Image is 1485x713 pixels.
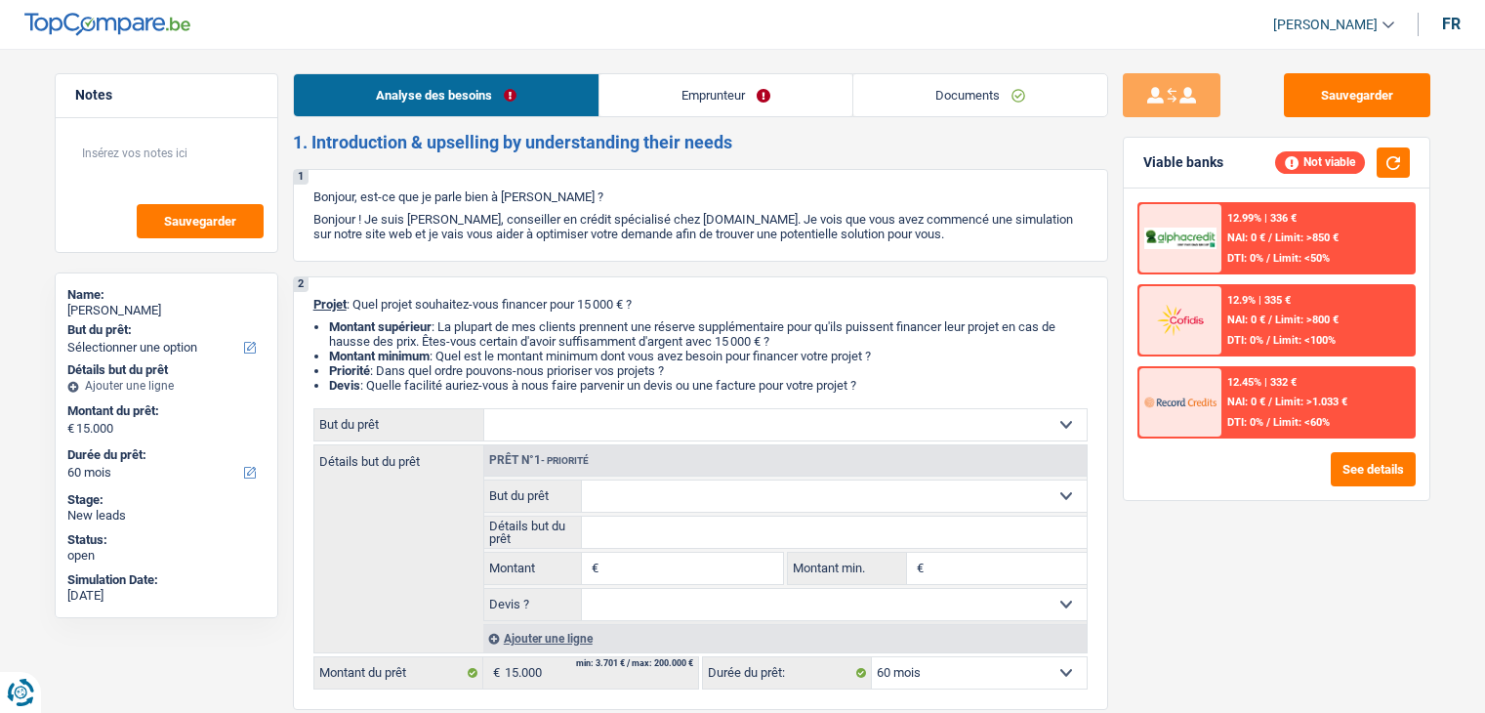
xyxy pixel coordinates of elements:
div: 2 [294,277,309,292]
label: Montant du prêt: [67,403,262,419]
button: Sauvegarder [137,204,264,238]
div: 12.99% | 336 € [1227,212,1297,225]
span: € [582,553,603,584]
span: Limit: <50% [1273,252,1330,265]
div: min: 3.701 € / max: 200.000 € [576,659,693,668]
span: € [907,553,928,584]
span: NAI: 0 € [1227,314,1265,326]
label: But du prêt: [67,322,262,338]
span: / [1268,314,1272,326]
img: AlphaCredit [1144,228,1217,250]
label: Montant min. [788,553,907,584]
span: - Priorité [541,455,589,466]
div: [DATE] [67,588,266,604]
label: Durée du prêt: [67,447,262,463]
span: Limit: >800 € [1275,314,1339,326]
span: DTI: 0% [1227,252,1263,265]
button: Sauvegarder [1284,73,1430,117]
h5: Notes [75,87,258,104]
li: : Dans quel ordre pouvons-nous prioriser vos projets ? [329,363,1088,378]
div: Ajouter une ligne [483,624,1087,652]
span: [PERSON_NAME] [1273,17,1378,33]
span: € [67,421,74,437]
div: 12.9% | 335 € [1227,294,1291,307]
li: : Quel est le montant minimum dont vous avez besoin pour financer votre projet ? [329,349,1088,363]
label: Montant du prêt [314,657,483,689]
button: See details [1331,452,1416,486]
span: Projet [313,297,347,312]
span: / [1266,416,1270,429]
a: [PERSON_NAME] [1258,9,1394,41]
div: Stage: [67,492,266,508]
label: Devis ? [484,589,583,620]
div: open [67,548,266,564]
strong: Priorité [329,363,370,378]
span: DTI: 0% [1227,416,1263,429]
span: NAI: 0 € [1227,231,1265,244]
div: 12.45% | 332 € [1227,376,1297,389]
label: Détails but du prêt [314,445,483,468]
li: : Quelle facilité auriez-vous à nous faire parvenir un devis ou une facture pour votre projet ? [329,378,1088,393]
label: Détails but du prêt [484,517,583,548]
div: [PERSON_NAME] [67,303,266,318]
a: Documents [853,74,1107,116]
li: : La plupart de mes clients prennent une réserve supplémentaire pour qu'ils puissent financer leu... [329,319,1088,349]
p: Bonjour, est-ce que je parle bien à [PERSON_NAME] ? [313,189,1088,204]
img: TopCompare Logo [24,13,190,36]
label: Montant [484,553,583,584]
span: Limit: <100% [1273,334,1336,347]
strong: Montant supérieur [329,319,432,334]
p: : Quel projet souhaitez-vous financer pour 15 000 € ? [313,297,1088,312]
a: Analyse des besoins [294,74,598,116]
span: Limit: >1.033 € [1275,396,1347,408]
span: DTI: 0% [1227,334,1263,347]
div: fr [1442,15,1461,33]
span: / [1266,252,1270,265]
div: Viable banks [1143,154,1223,171]
span: Devis [329,378,360,393]
div: Status: [67,532,266,548]
div: Détails but du prêt [67,362,266,378]
div: Ajouter une ligne [67,379,266,393]
div: Simulation Date: [67,572,266,588]
span: / [1268,396,1272,408]
span: € [483,657,505,689]
img: Cofidis [1144,302,1217,338]
span: / [1268,231,1272,244]
div: Name: [67,287,266,303]
span: Sauvegarder [164,215,236,228]
strong: Montant minimum [329,349,430,363]
div: New leads [67,508,266,524]
label: Durée du prêt: [703,657,872,689]
label: But du prêt [484,481,583,512]
img: Record Credits [1144,384,1217,420]
p: Bonjour ! Je suis [PERSON_NAME], conseiller en crédit spécialisé chez [DOMAIN_NAME]. Je vois que ... [313,212,1088,241]
div: Not viable [1275,151,1365,173]
div: 1 [294,170,309,185]
div: Prêt n°1 [484,454,594,467]
span: Limit: >850 € [1275,231,1339,244]
span: / [1266,334,1270,347]
a: Emprunteur [599,74,852,116]
span: Limit: <60% [1273,416,1330,429]
span: NAI: 0 € [1227,396,1265,408]
label: But du prêt [314,409,484,440]
h2: 1. Introduction & upselling by understanding their needs [293,132,1108,153]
